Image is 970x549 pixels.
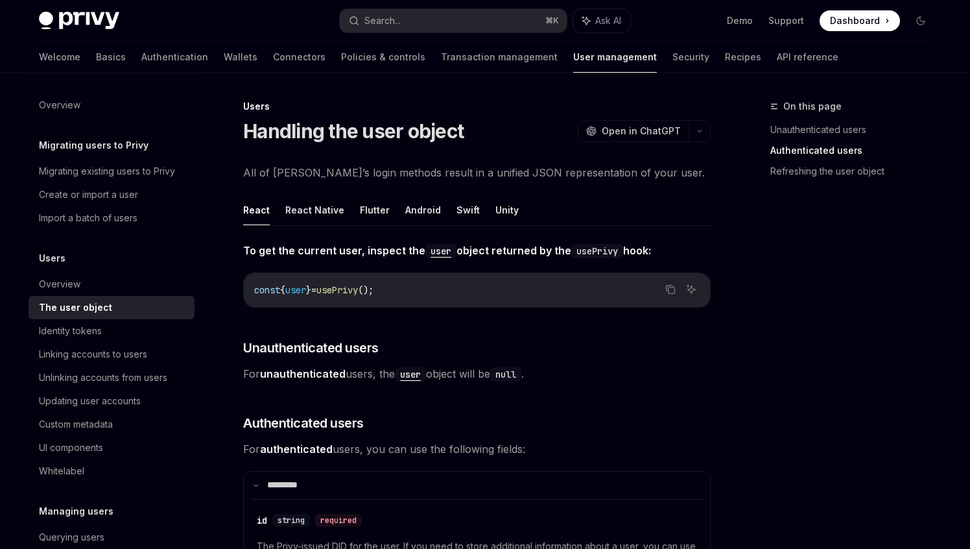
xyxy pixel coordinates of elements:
[602,125,681,138] span: Open in ChatGPT
[770,161,941,182] a: Refreshing the user object
[425,244,456,257] a: user
[243,100,711,113] div: Users
[395,367,426,380] a: user
[725,42,761,73] a: Recipes
[243,195,270,225] button: React
[243,365,711,383] span: For users, the object will be .
[39,12,119,30] img: dark logo
[727,14,753,27] a: Demo
[29,296,195,319] a: The user object
[39,323,102,339] div: Identity tokens
[358,284,373,296] span: ();
[29,459,195,483] a: Whitelabel
[278,515,305,526] span: string
[39,210,137,226] div: Import a batch of users
[340,9,567,32] button: Search...⌘K
[770,119,941,140] a: Unauthenticated users
[830,14,880,27] span: Dashboard
[285,195,344,225] button: React Native
[96,42,126,73] a: Basics
[573,9,630,32] button: Ask AI
[777,42,838,73] a: API reference
[39,504,113,519] h5: Managing users
[39,393,141,409] div: Updating user accounts
[39,276,80,292] div: Overview
[39,463,84,479] div: Whitelabel
[39,138,148,153] h5: Migrating users to Privy
[910,10,931,31] button: Toggle dark mode
[683,281,700,298] button: Ask AI
[39,250,65,266] h5: Users
[39,42,80,73] a: Welcome
[29,413,195,436] a: Custom metadata
[29,366,195,389] a: Unlinking accounts from users
[285,284,306,296] span: user
[490,367,521,382] code: null
[243,339,379,357] span: Unauthenticated users
[39,97,80,113] div: Overview
[29,206,195,230] a: Import a batch of users
[425,244,456,258] code: user
[260,367,346,380] strong: unauthenticated
[341,42,425,73] a: Policies & controls
[39,164,175,179] div: Migrating existing users to Privy
[595,14,621,27] span: Ask AI
[243,414,364,432] span: Authenticated users
[39,300,112,315] div: The user object
[571,244,623,258] code: usePrivy
[29,319,195,343] a: Identity tokens
[545,16,559,26] span: ⌘ K
[456,195,480,225] button: Swift
[306,284,311,296] span: }
[495,195,519,225] button: Unity
[254,284,280,296] span: const
[39,530,104,545] div: Querying users
[662,281,679,298] button: Copy the contents from the code block
[783,99,842,114] span: On this page
[364,13,401,29] div: Search...
[316,284,358,296] span: usePrivy
[39,347,147,362] div: Linking accounts to users
[224,42,257,73] a: Wallets
[243,244,651,257] strong: To get the current user, inspect the object returned by the hook:
[39,417,113,432] div: Custom metadata
[39,440,103,456] div: UI components
[672,42,709,73] a: Security
[29,183,195,206] a: Create or import a user
[770,140,941,161] a: Authenticated users
[29,526,195,549] a: Querying users
[29,343,195,366] a: Linking accounts to users
[573,42,657,73] a: User management
[39,370,167,385] div: Unlinking accounts from users
[141,42,208,73] a: Authentication
[441,42,558,73] a: Transaction management
[29,389,195,413] a: Updating user accounts
[29,273,195,296] a: Overview
[243,440,711,458] span: For users, you can use the following fields:
[820,10,900,31] a: Dashboard
[768,14,804,27] a: Support
[273,42,325,73] a: Connectors
[578,120,689,142] button: Open in ChatGPT
[311,284,316,296] span: =
[395,367,426,382] code: user
[360,195,390,225] button: Flutter
[405,195,441,225] button: Android
[315,514,362,527] div: required
[29,160,195,183] a: Migrating existing users to Privy
[280,284,285,296] span: {
[29,436,195,459] a: UI components
[243,119,464,143] h1: Handling the user object
[39,187,138,202] div: Create or import a user
[260,443,333,456] strong: authenticated
[257,514,267,527] div: id
[243,164,711,182] span: All of [PERSON_NAME]’s login methods result in a unified JSON representation of your user.
[29,93,195,117] a: Overview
